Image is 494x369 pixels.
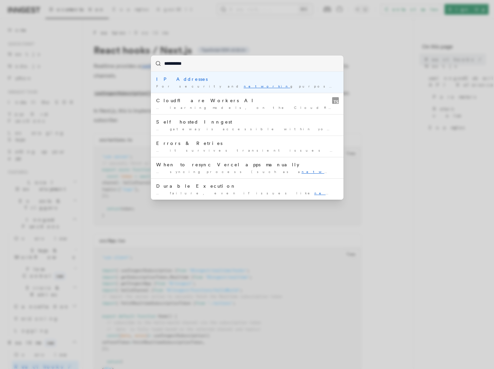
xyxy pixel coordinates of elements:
div: For security and g purposes, you may need to know … [156,84,338,89]
div: … learning models, on the Cloudflare , from your own code … [156,105,338,110]
mark: network [314,191,352,195]
div: Errors & Retries [156,140,338,147]
mark: networkin [244,84,290,88]
div: Self hosted Inngest [156,119,338,125]
div: … gateway is accessible within your . The Inngest WebSocket … [156,127,338,132]
div: Durable Execution [156,183,338,189]
mark: network [302,170,339,174]
div: When to resync Vercel apps manually [156,161,338,168]
div: IP Addresses [156,76,338,82]
div: … it survives transient issues like timeouts, outages, or database … [156,148,338,153]
div: Cloudflare Workers AI [156,97,338,104]
div: … failure, even if issues like failures or timeouts occur … [156,191,338,196]
div: … syncing process (such as a error) You chose not … [156,169,338,174]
